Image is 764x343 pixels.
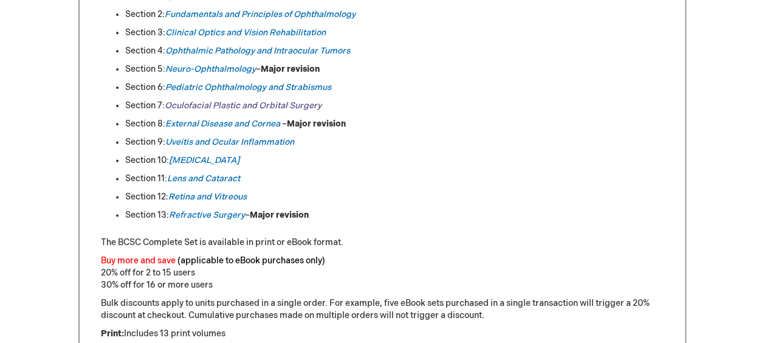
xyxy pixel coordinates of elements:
p: Bulk discounts apply to units purchased in a single order. For example, five eBook sets purchased... [101,297,664,322]
li: Section 5: – [125,63,664,75]
li: Section 4: [125,45,664,57]
li: Section 2: [125,9,664,21]
a: Ophthalmic Pathology and Intraocular Tumors [165,46,350,56]
li: Section 3: [125,27,664,39]
a: Retina and Vitreous [168,192,247,202]
strong: Major revision [250,210,309,220]
p: 20% off for 2 to 15 users 30% off for 16 or more users [101,255,664,291]
a: Fundamentals and Principles of Ophthalmology [165,9,356,19]
strong: Major revision [261,64,320,74]
a: Neuro-Ophthalmology [165,64,256,74]
p: Includes 13 print volumes [101,328,664,340]
a: External Disease and Cornea [165,119,280,129]
strong: Major revision [287,119,346,129]
strong: Print: [101,328,124,339]
font: Buy more and save [101,255,176,266]
li: Section 8: – [125,118,664,130]
a: Refractive Surgery [169,210,245,220]
font: (applicable to eBook purchases only) [177,255,325,266]
li: Section 13: – [125,209,664,221]
li: Section 7: [125,100,664,112]
p: The BCSC Complete Set is available in print or eBook format. [101,237,664,249]
li: Section 11: [125,173,664,185]
li: Section 6: [125,81,664,94]
a: Pediatric Ophthalmology and Strabismus [165,82,331,92]
li: Section 12: [125,191,664,203]
a: Oculofacial Plastic and Orbital Surgery [165,100,322,111]
a: [MEDICAL_DATA] [169,155,239,165]
a: Clinical Optics and Vision Rehabilitation [165,27,326,38]
a: Uveitis and Ocular Inflammation [165,137,294,147]
a: Lens and Cataract [167,173,240,184]
li: Section 9: [125,136,664,148]
li: Section 10: [125,154,664,167]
